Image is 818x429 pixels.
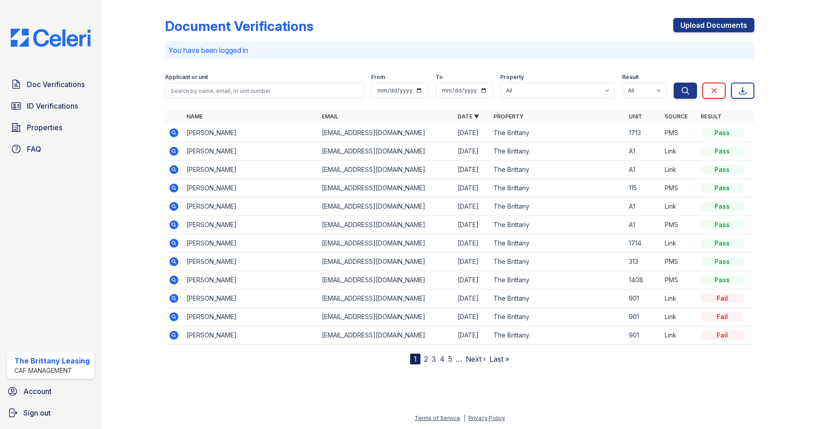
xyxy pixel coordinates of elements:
[665,113,688,120] a: Source
[661,308,697,326] td: Link
[661,271,697,289] td: PMS
[454,271,490,289] td: [DATE]
[500,74,524,81] label: Property
[7,140,94,158] a: FAQ
[454,124,490,142] td: [DATE]
[701,128,744,137] div: Pass
[490,142,626,161] td: The Brittany
[318,326,454,345] td: [EMAIL_ADDRESS][DOMAIN_NAME]
[183,326,319,345] td: [PERSON_NAME]
[661,216,697,234] td: PMS
[27,144,41,154] span: FAQ
[165,74,208,81] label: Applicant or unit
[318,142,454,161] td: [EMAIL_ADDRESS][DOMAIN_NAME]
[661,253,697,271] td: PMS
[23,407,51,418] span: Sign out
[661,289,697,308] td: Link
[454,142,490,161] td: [DATE]
[490,234,626,253] td: The Brittany
[629,113,642,120] a: Unit
[701,331,744,340] div: Fail
[701,147,744,156] div: Pass
[454,161,490,179] td: [DATE]
[165,18,313,34] div: Document Verifications
[463,415,465,421] div: |
[490,326,626,345] td: The Brittany
[625,216,661,234] td: A1
[7,75,94,93] a: Doc Verifications
[165,83,364,99] input: Search by name, email, or unit number
[490,179,626,197] td: The Brittany
[661,161,697,179] td: Link
[625,161,661,179] td: A1
[490,271,626,289] td: The Brittany
[701,312,744,321] div: Fail
[454,326,490,345] td: [DATE]
[371,74,385,81] label: From
[318,197,454,216] td: [EMAIL_ADDRESS][DOMAIN_NAME]
[322,113,338,120] a: Email
[454,308,490,326] td: [DATE]
[4,382,98,400] a: Account
[318,253,454,271] td: [EMAIL_ADDRESS][DOMAIN_NAME]
[625,326,661,345] td: 901
[456,354,462,364] span: …
[673,18,754,32] a: Upload Documents
[625,289,661,308] td: 901
[701,202,744,211] div: Pass
[186,113,203,120] a: Name
[661,197,697,216] td: Link
[701,165,744,174] div: Pass
[432,355,436,363] a: 3
[701,276,744,285] div: Pass
[661,234,697,253] td: Link
[4,29,98,47] img: CE_Logo_Blue-a8612792a0a2168367f1c8372b55b34899dd931a85d93a1a3d3e32e68fde9ad4.png
[454,253,490,271] td: [DATE]
[183,289,319,308] td: [PERSON_NAME]
[625,124,661,142] td: 1713
[415,415,460,421] a: Terms of Service
[424,355,428,363] a: 2
[7,118,94,136] a: Properties
[661,179,697,197] td: PMS
[318,179,454,197] td: [EMAIL_ADDRESS][DOMAIN_NAME]
[410,354,420,364] div: 1
[701,184,744,193] div: Pass
[468,415,505,421] a: Privacy Policy
[701,220,744,229] div: Pass
[622,74,639,81] label: Result
[489,355,509,363] a: Last »
[466,355,486,363] a: Next ›
[27,79,85,90] span: Doc Verifications
[318,216,454,234] td: [EMAIL_ADDRESS][DOMAIN_NAME]
[4,404,98,422] a: Sign out
[7,97,94,115] a: ID Verifications
[661,142,697,161] td: Link
[183,234,319,253] td: [PERSON_NAME]
[183,179,319,197] td: [PERSON_NAME]
[318,161,454,179] td: [EMAIL_ADDRESS][DOMAIN_NAME]
[318,234,454,253] td: [EMAIL_ADDRESS][DOMAIN_NAME]
[183,253,319,271] td: [PERSON_NAME]
[183,197,319,216] td: [PERSON_NAME]
[625,197,661,216] td: A1
[14,355,90,366] div: The Brittany Leasing
[183,216,319,234] td: [PERSON_NAME]
[27,122,62,133] span: Properties
[448,355,452,363] a: 5
[318,289,454,308] td: [EMAIL_ADDRESS][DOMAIN_NAME]
[454,197,490,216] td: [DATE]
[625,308,661,326] td: 901
[169,45,751,56] p: You have been logged in
[436,74,443,81] label: To
[701,257,744,266] div: Pass
[183,124,319,142] td: [PERSON_NAME]
[458,113,479,120] a: Date ▼
[625,271,661,289] td: 1408
[23,386,52,397] span: Account
[625,253,661,271] td: 313
[625,179,661,197] td: 115
[318,271,454,289] td: [EMAIL_ADDRESS][DOMAIN_NAME]
[183,161,319,179] td: [PERSON_NAME]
